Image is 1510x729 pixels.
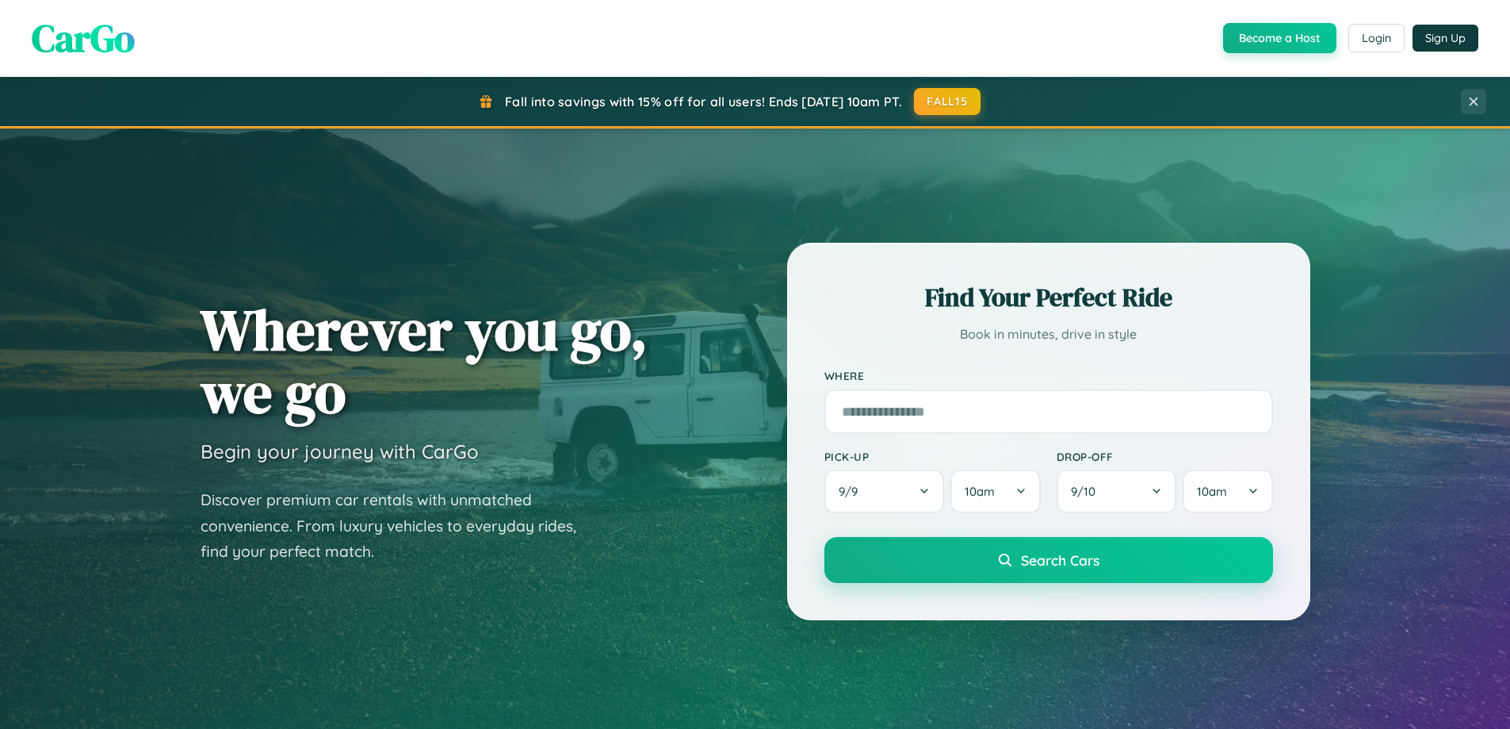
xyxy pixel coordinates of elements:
[824,470,945,513] button: 9/9
[201,298,648,424] h1: Wherever you go, we go
[839,484,866,499] span: 9 / 9
[1183,470,1272,513] button: 10am
[1057,470,1177,513] button: 9/10
[1348,24,1405,52] button: Login
[201,487,597,565] p: Discover premium car rentals with unmatched convenience. From luxury vehicles to everyday rides, ...
[1197,484,1227,499] span: 10am
[201,439,479,463] h3: Begin your journey with CarGo
[1223,23,1336,53] button: Become a Host
[965,484,995,499] span: 10am
[950,470,1040,513] button: 10am
[914,88,981,115] button: FALL15
[505,94,902,109] span: Fall into savings with 15% off for all users! Ends [DATE] 10am PT.
[824,280,1273,315] h2: Find Your Perfect Ride
[1021,551,1099,569] span: Search Cars
[1057,450,1273,463] label: Drop-off
[1413,25,1478,52] button: Sign Up
[824,537,1273,583] button: Search Cars
[32,12,135,64] span: CarGo
[1071,484,1103,499] span: 9 / 10
[824,323,1273,346] p: Book in minutes, drive in style
[824,450,1041,463] label: Pick-up
[824,370,1273,383] label: Where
